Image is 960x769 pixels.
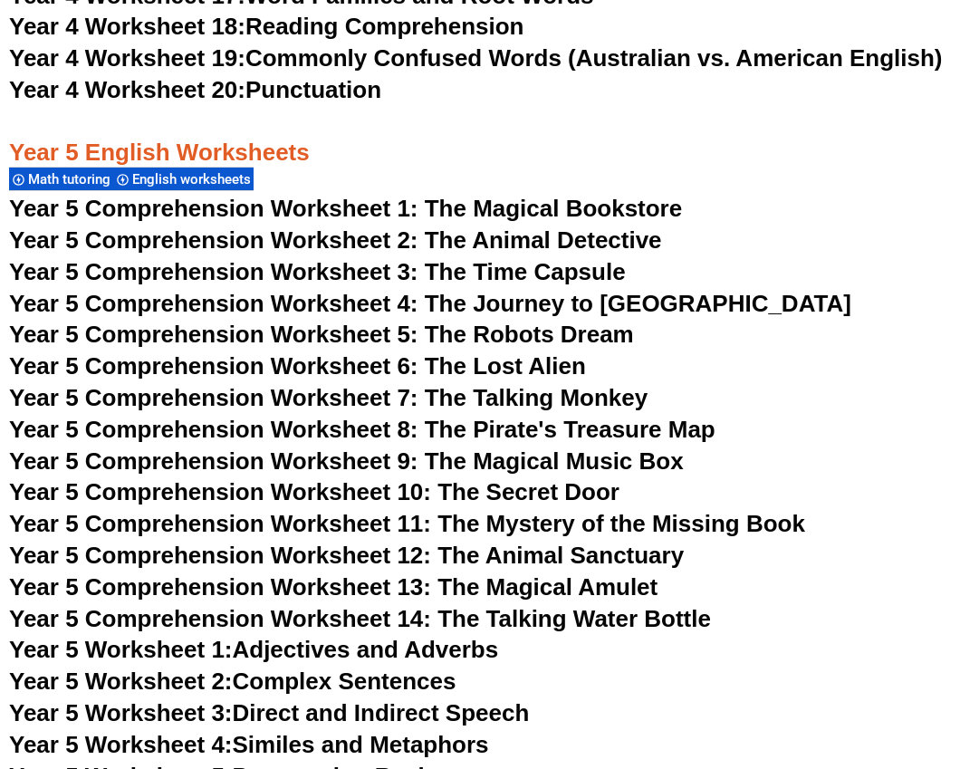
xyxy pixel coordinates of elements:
span: Year 4 Worksheet 18: [9,13,245,40]
a: Year 5 Comprehension Worksheet 8: The Pirate's Treasure Map [9,416,715,443]
a: Year 5 Worksheet 2:Complex Sentences [9,668,456,695]
a: Year 4 Worksheet 20:Punctuation [9,76,381,103]
a: Year 5 Comprehension Worksheet 5: The Robots Dream [9,321,634,348]
a: Year 5 Worksheet 1:Adjectives and Adverbs [9,636,498,663]
a: Year 5 Comprehension Worksheet 10: The Secret Door [9,478,619,505]
a: Year 5 Comprehension Worksheet 1: The Magical Bookstore [9,195,682,222]
a: Year 5 Comprehension Worksheet 3: The Time Capsule [9,258,626,285]
span: Year 4 Worksheet 20: [9,76,245,103]
h3: Year 5 English Worksheets [9,107,951,168]
span: Year 5 Worksheet 1: [9,636,233,663]
a: Year 5 Worksheet 3:Direct and Indirect Speech [9,699,529,726]
a: Year 5 Comprehension Worksheet 2: The Animal Detective [9,226,662,254]
a: Year 5 Comprehension Worksheet 4: The Journey to [GEOGRAPHIC_DATA] [9,290,851,317]
span: Math tutoring [28,171,116,187]
span: Year 5 Worksheet 4: [9,731,233,758]
div: English worksheets [113,167,254,191]
span: Year 4 Worksheet 19: [9,44,245,72]
a: Year 4 Worksheet 19:Commonly Confused Words (Australian vs. American English) [9,44,943,72]
a: Year 5 Comprehension Worksheet 6: The Lost Alien [9,352,586,380]
a: Year 5 Worksheet 4:Similes and Metaphors [9,731,489,758]
a: Year 5 Comprehension Worksheet 11: The Mystery of the Missing Book [9,510,805,537]
a: Year 5 Comprehension Worksheet 12: The Animal Sanctuary [9,542,684,569]
span: Year 5 Worksheet 2: [9,668,233,695]
span: Year 5 Worksheet 3: [9,699,233,726]
a: Year 5 Comprehension Worksheet 14: The Talking Water Bottle [9,605,711,632]
a: Year 5 Comprehension Worksheet 13: The Magical Amulet [9,573,658,601]
span: English worksheets [132,171,256,187]
iframe: Chat Widget [649,564,960,769]
a: Year 5 Comprehension Worksheet 7: The Talking Monkey [9,384,648,411]
a: Year 5 Comprehension Worksheet 9: The Magical Music Box [9,447,684,475]
a: Year 4 Worksheet 18:Reading Comprehension [9,13,523,40]
div: Math tutoring [9,167,113,191]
